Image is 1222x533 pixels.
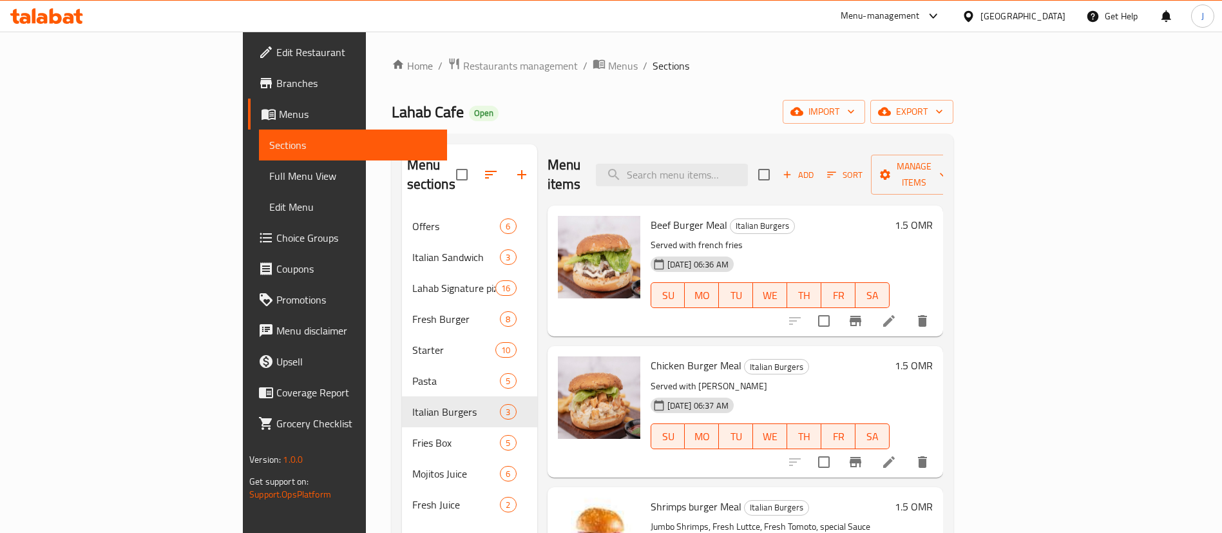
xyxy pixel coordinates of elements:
[907,447,938,478] button: delete
[276,230,437,246] span: Choice Groups
[719,282,753,308] button: TU
[496,282,515,295] span: 16
[787,423,821,449] button: TH
[402,211,537,242] div: Offers6
[469,108,499,119] span: Open
[402,242,537,273] div: Italian Sandwich3
[745,360,808,374] span: Italian Burgers
[402,273,537,304] div: Lahab Signature pizza16
[651,356,741,375] span: Chicken Burger Meal
[249,486,331,503] a: Support.OpsPlatform
[730,218,795,234] div: Italian Burgers
[826,427,850,446] span: FR
[881,313,897,329] a: Edit menu item
[651,378,890,394] p: Served with [PERSON_NAME]
[402,427,537,458] div: Fries Box5
[412,218,501,234] span: Offers
[1201,9,1204,23] span: J
[249,451,281,468] span: Version:
[501,499,515,511] span: 2
[500,218,516,234] div: items
[448,57,578,74] a: Restaurants management
[881,104,943,120] span: export
[495,342,516,358] div: items
[656,286,680,305] span: SU
[881,159,947,191] span: Manage items
[643,58,647,73] li: /
[841,8,920,24] div: Menu-management
[583,58,587,73] li: /
[750,161,778,188] span: Select section
[895,498,933,516] h6: 1.5 OMR
[819,165,871,185] span: Sort items
[651,237,890,253] p: Served with french fries
[248,37,447,68] a: Edit Restaurant
[826,286,850,305] span: FR
[558,216,640,298] img: Beef Burger Meal
[824,165,866,185] button: Sort
[855,423,890,449] button: SA
[719,423,753,449] button: TU
[787,282,821,308] button: TH
[548,155,581,194] h2: Menu items
[745,500,808,515] span: Italian Burgers
[248,222,447,253] a: Choice Groups
[495,280,516,296] div: items
[907,305,938,336] button: delete
[895,216,933,234] h6: 1.5 OMR
[276,385,437,400] span: Coverage Report
[402,304,537,334] div: Fresh Burger8
[861,427,884,446] span: SA
[753,282,787,308] button: WE
[792,427,816,446] span: TH
[276,261,437,276] span: Coupons
[662,400,734,412] span: [DATE] 06:37 AM
[276,44,437,60] span: Edit Restaurant
[662,258,734,271] span: [DATE] 06:36 AM
[248,315,447,346] a: Menu disclaimer
[259,160,447,191] a: Full Menu View
[501,251,515,264] span: 3
[248,377,447,408] a: Coverage Report
[412,249,501,265] span: Italian Sandwich
[412,311,501,327] span: Fresh Burger
[558,356,640,439] img: Chicken Burger Meal
[412,342,496,358] span: Starter
[758,286,782,305] span: WE
[861,286,884,305] span: SA
[685,282,719,308] button: MO
[448,161,475,188] span: Select all sections
[870,100,953,124] button: export
[276,75,437,91] span: Branches
[412,373,501,389] span: Pasta
[412,497,501,512] div: Fresh Juice
[269,168,437,184] span: Full Menu View
[501,437,515,449] span: 5
[248,253,447,284] a: Coupons
[596,164,748,186] input: search
[501,313,515,325] span: 8
[821,282,855,308] button: FR
[475,159,506,190] span: Sort sections
[685,423,719,449] button: MO
[651,215,727,235] span: Beef Burger Meal
[279,106,437,122] span: Menus
[792,286,816,305] span: TH
[276,292,437,307] span: Promotions
[412,404,501,420] div: Italian Burgers
[724,427,748,446] span: TU
[412,435,501,451] div: Fries Box
[248,346,447,377] a: Upsell
[500,249,516,265] div: items
[744,359,809,374] div: Italian Burgers
[402,206,537,525] nav: Menu sections
[781,168,816,182] span: Add
[744,500,809,516] div: Italian Burgers
[249,473,309,490] span: Get support on:
[827,168,863,182] span: Sort
[248,68,447,99] a: Branches
[248,99,447,130] a: Menus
